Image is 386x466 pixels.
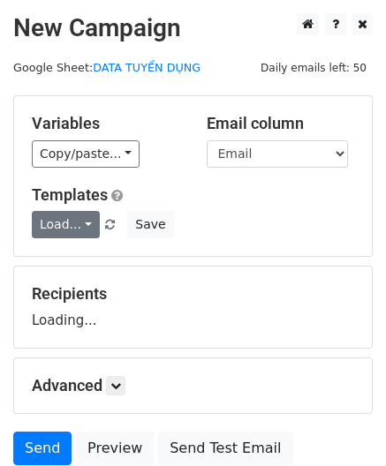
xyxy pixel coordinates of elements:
a: Preview [76,432,154,465]
iframe: Chat Widget [298,381,386,466]
h5: Variables [32,114,180,133]
a: DATA TUYỂN DỤNG [93,61,201,74]
h5: Recipients [32,284,354,304]
a: Load... [32,211,100,238]
a: Daily emails left: 50 [254,61,373,74]
h2: New Campaign [13,13,373,43]
h5: Advanced [32,376,354,395]
div: Loading... [32,284,354,330]
a: Send [13,432,72,465]
span: Daily emails left: 50 [254,58,373,78]
a: Templates [32,185,108,204]
div: Tiện ích trò chuyện [298,381,386,466]
small: Google Sheet: [13,61,201,74]
a: Send Test Email [158,432,292,465]
a: Copy/paste... [32,140,140,168]
button: Save [127,211,173,238]
h5: Email column [207,114,355,133]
